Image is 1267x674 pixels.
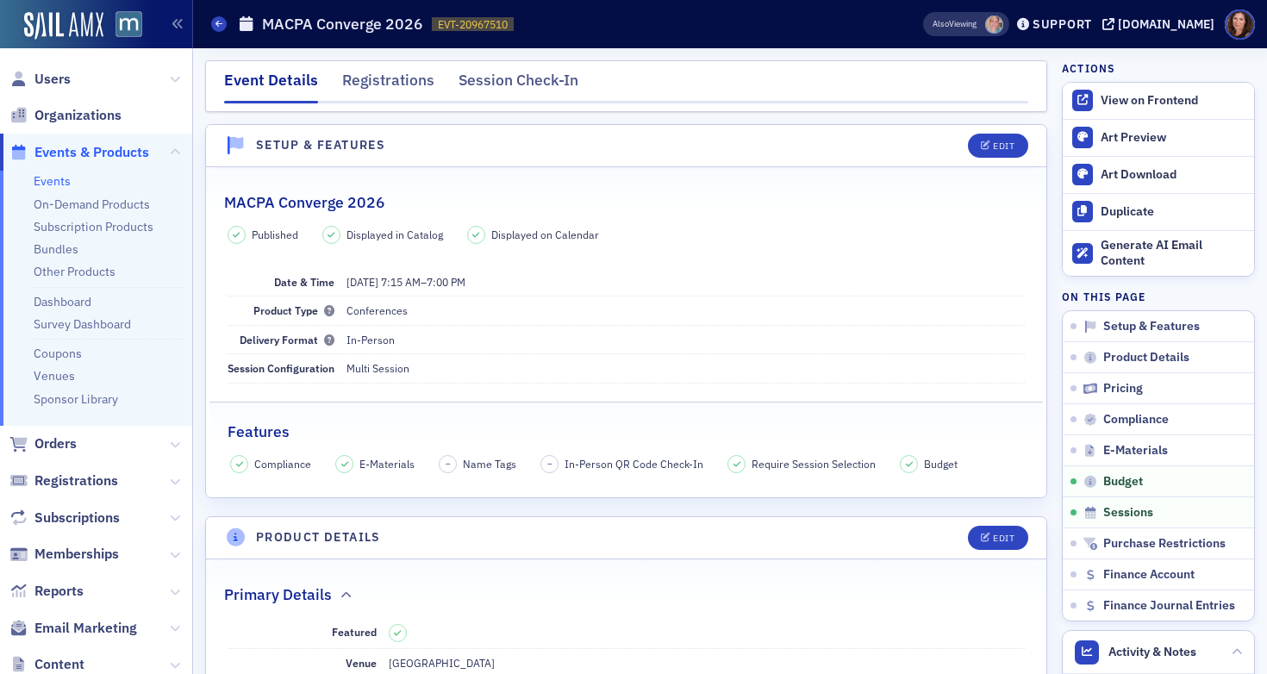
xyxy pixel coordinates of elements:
[1101,204,1245,220] div: Duplicate
[228,361,334,375] span: Session Configuration
[993,141,1014,151] div: Edit
[34,434,77,453] span: Orders
[752,456,876,471] span: Require Session Selection
[359,456,415,471] span: E-Materials
[985,16,1003,34] span: Dee Sullivan
[256,528,381,546] h4: Product Details
[1103,598,1235,614] span: Finance Journal Entries
[463,456,516,471] span: Name Tags
[34,346,82,361] a: Coupons
[1063,156,1254,193] a: Art Download
[34,368,75,384] a: Venues
[933,18,949,29] div: Also
[34,619,137,638] span: Email Marketing
[342,69,434,101] div: Registrations
[1103,474,1143,490] span: Budget
[924,456,958,471] span: Budget
[34,173,71,189] a: Events
[34,70,71,89] span: Users
[34,106,122,125] span: Organizations
[34,143,149,162] span: Events & Products
[34,582,84,601] span: Reports
[993,534,1014,543] div: Edit
[1103,319,1200,334] span: Setup & Features
[24,12,103,40] img: SailAMX
[252,227,298,242] span: Published
[9,70,71,89] a: Users
[346,303,408,317] span: Conferences
[438,17,508,32] span: EVT-20967510
[547,458,552,470] span: –
[9,143,149,162] a: Events & Products
[1118,16,1214,32] div: [DOMAIN_NAME]
[34,197,150,212] a: On-Demand Products
[9,509,120,527] a: Subscriptions
[1101,238,1245,268] div: Generate AI Email Content
[34,241,78,257] a: Bundles
[332,625,377,639] span: Featured
[34,545,119,564] span: Memberships
[1103,443,1168,459] span: E-Materials
[115,11,142,38] img: SailAMX
[427,275,465,289] time: 7:00 PM
[346,656,377,670] span: Venue
[224,191,385,214] h2: MACPA Converge 2026
[254,456,311,471] span: Compliance
[968,526,1027,550] button: Edit
[933,18,977,30] span: Viewing
[491,227,599,242] span: Displayed on Calendar
[1103,536,1226,552] span: Purchase Restrictions
[1102,18,1220,30] button: [DOMAIN_NAME]
[34,509,120,527] span: Subscriptions
[9,106,122,125] a: Organizations
[346,361,409,375] span: Multi Session
[346,333,395,346] span: In-Person
[1103,567,1195,583] span: Finance Account
[224,69,318,103] div: Event Details
[1063,193,1254,230] button: Duplicate
[9,545,119,564] a: Memberships
[1101,167,1245,183] div: Art Download
[1103,505,1153,521] span: Sessions
[256,136,385,154] h4: Setup & Features
[459,69,578,101] div: Session Check-In
[446,458,451,470] span: –
[346,275,465,289] span: –
[34,471,118,490] span: Registrations
[1062,60,1115,76] h4: Actions
[1103,381,1143,396] span: Pricing
[9,619,137,638] a: Email Marketing
[9,471,118,490] a: Registrations
[1101,130,1245,146] div: Art Preview
[34,219,153,234] a: Subscription Products
[1103,350,1189,365] span: Product Details
[262,14,423,34] h1: MACPA Converge 2026
[1103,412,1169,427] span: Compliance
[389,656,495,670] span: [GEOGRAPHIC_DATA]
[1063,230,1254,277] button: Generate AI Email Content
[968,134,1027,158] button: Edit
[1108,643,1196,661] span: Activity & Notes
[34,391,118,407] a: Sponsor Library
[565,456,703,471] span: In-Person QR Code Check-In
[103,11,142,41] a: View Homepage
[34,294,91,309] a: Dashboard
[381,275,421,289] time: 7:15 AM
[1225,9,1255,40] span: Profile
[346,227,443,242] span: Displayed in Catalog
[240,333,334,346] span: Delivery Format
[228,421,290,443] h2: Features
[34,264,115,279] a: Other Products
[1033,16,1092,32] div: Support
[1063,83,1254,119] a: View on Frontend
[1101,93,1245,109] div: View on Frontend
[224,584,332,606] h2: Primary Details
[346,275,378,289] span: [DATE]
[9,655,84,674] a: Content
[9,434,77,453] a: Orders
[9,582,84,601] a: Reports
[1063,120,1254,156] a: Art Preview
[34,655,84,674] span: Content
[34,316,131,332] a: Survey Dashboard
